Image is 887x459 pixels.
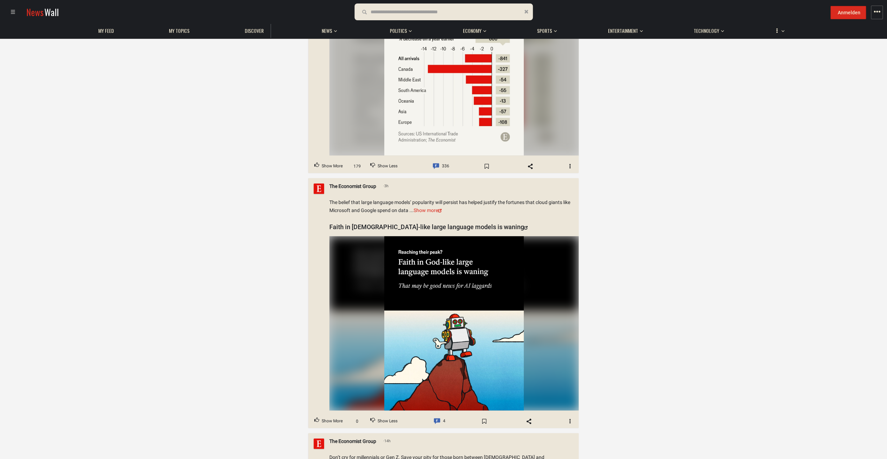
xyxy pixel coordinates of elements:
a: Sports [534,24,556,38]
span: Wall [44,6,59,19]
button: Technology [690,21,724,38]
a: Technology [690,24,723,38]
span: Economy [463,28,481,34]
a: Comment [428,415,451,428]
span: 14h [383,438,391,445]
button: Sports [534,21,557,38]
span: Sports [537,28,552,34]
span: Show Less [378,162,398,171]
span: My topics [169,28,189,34]
span: Bookmark [477,161,497,172]
span: My Feed [98,28,114,34]
a: News [318,24,336,38]
button: Politics [386,21,412,38]
a: Comment [427,160,455,173]
span: 4 [443,417,445,426]
a: Politics [386,24,410,38]
span: 3h [383,183,388,190]
span: Anmelden [838,10,860,15]
button: News [318,21,339,38]
button: Downvote [364,160,403,173]
img: 547520199_1266390782186106_8705089006283445456_n.jpg [329,236,579,411]
a: Entertainment [604,24,641,38]
span: Show More [322,417,343,426]
button: Economy [459,21,486,38]
img: Profile picture of The Economist Group [314,183,324,194]
a: NewsWall [26,6,59,19]
span: Politics [390,28,407,34]
a: The Economist Group [329,182,376,190]
button: Anmelden [830,6,866,19]
span: 179 [351,163,363,170]
span: Show More [322,162,343,171]
span: Bookmark [474,416,494,427]
span: Share [519,416,539,427]
div: The belief that large language models’ popularity will persist has helped justify the fortunes th... [329,199,573,232]
button: Downvote [364,415,403,428]
img: Post Image 23070238 [384,236,524,411]
span: News [26,6,44,19]
button: Upvote [308,160,349,173]
button: Upvote [308,415,349,428]
span: 336 [442,162,449,171]
span: Show Less [378,417,398,426]
button: Entertainment [604,21,643,38]
span: Technology [694,28,719,34]
a: The Economist Group [329,437,376,445]
a: Economy [459,24,485,38]
span: Entertainment [608,28,638,34]
span: News [322,28,332,34]
img: Profile picture of The Economist Group [314,438,324,449]
span: Discover [245,28,264,34]
span: Share [520,161,541,172]
span: 0 [351,418,363,425]
a: Show more [414,207,442,213]
a: Faith in [DEMOGRAPHIC_DATA]-like large language models is waning [329,223,528,231]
